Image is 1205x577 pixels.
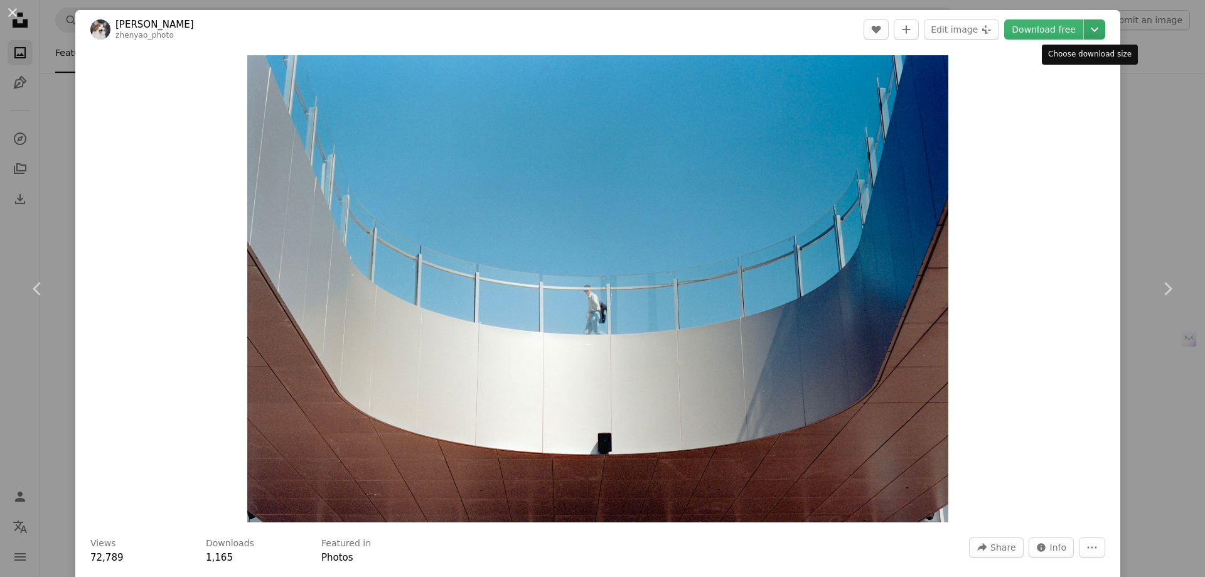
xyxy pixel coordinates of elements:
[1029,537,1074,558] button: Stats about this image
[321,552,353,563] a: Photos
[1004,19,1083,40] a: Download free
[924,19,999,40] button: Edit image
[894,19,919,40] button: Add to Collection
[864,19,889,40] button: Like
[1050,538,1067,557] span: Info
[1079,537,1105,558] button: More Actions
[115,18,194,31] a: [PERSON_NAME]
[321,537,371,550] h3: Featured in
[1130,229,1205,349] a: Next
[206,537,254,550] h3: Downloads
[206,552,233,563] span: 1,165
[969,537,1023,558] button: Share this image
[247,55,948,522] button: Zoom in on this image
[115,31,174,40] a: zhenyao_photo
[90,537,116,550] h3: Views
[1084,19,1105,40] button: Choose download size
[990,538,1015,557] span: Share
[1042,45,1138,65] div: Choose download size
[90,19,110,40] img: Go to Zhen Yao's profile
[90,552,124,563] span: 72,789
[247,55,948,522] img: Modern architecture with a person on a balcony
